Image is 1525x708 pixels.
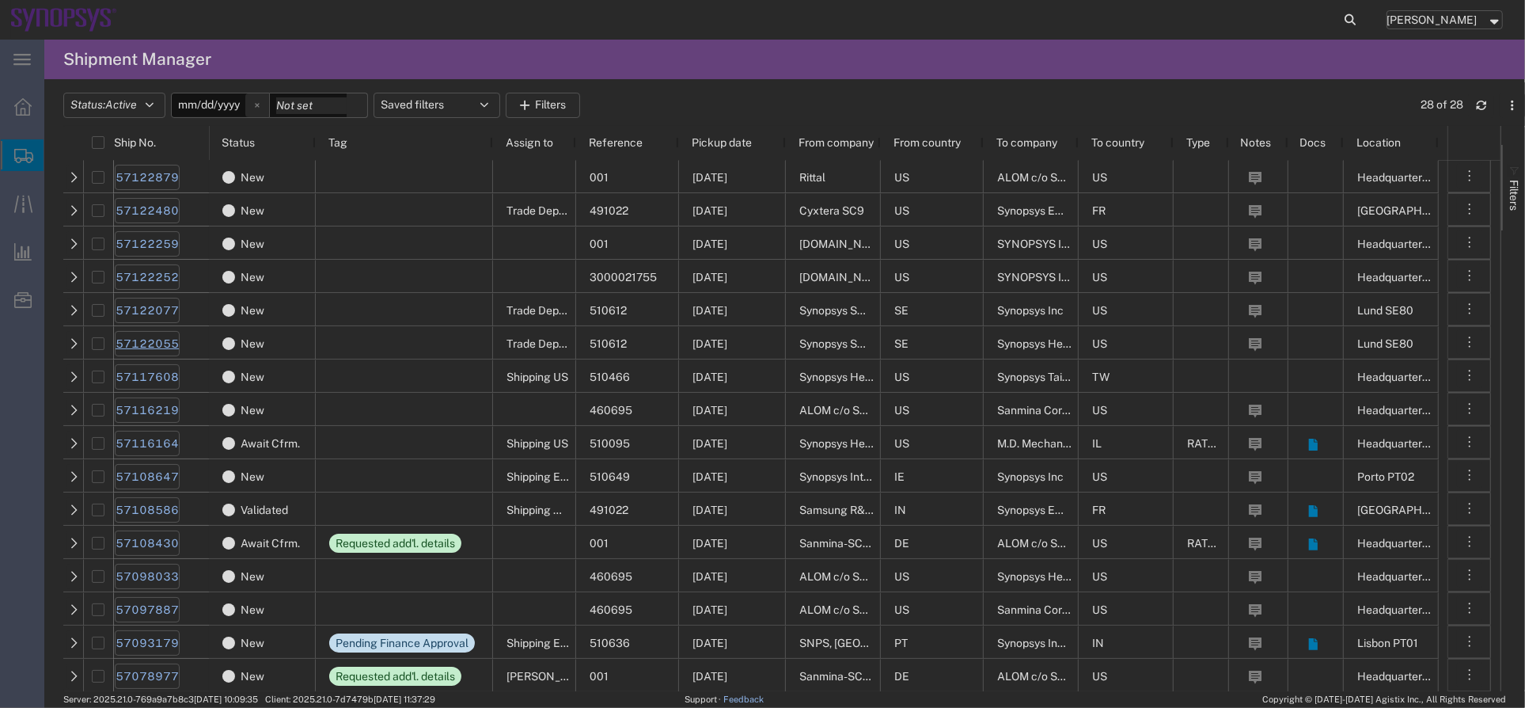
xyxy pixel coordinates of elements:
span: Shipping US [506,437,568,450]
h4: Shipment Manager [63,40,211,79]
span: New [241,227,264,261]
span: FR [1092,504,1106,516]
span: US [1092,603,1107,616]
span: Caleb Jackson [1387,11,1478,29]
span: US [1092,271,1107,284]
span: ALOM c/o SYNOPSYS [997,171,1109,184]
span: Rittal [799,171,825,184]
input: Not set [172,93,269,117]
span: Hyderabad IN09 [1357,504,1499,516]
span: New [241,194,264,227]
span: US [894,371,909,383]
span: Trade Department [506,204,599,217]
span: New [241,626,264,660]
span: Copyright © [DATE]-[DATE] Agistix Inc., All Rights Reserved [1262,693,1506,706]
span: Synopsys India PVT Ltd. [997,637,1117,649]
input: Not set [270,93,367,117]
span: 001 [590,171,609,184]
span: US [1092,238,1107,250]
span: Headquarters USSV [1357,670,1459,683]
span: Sanmina Corporation [997,404,1104,417]
span: Lisbon PT01 [1357,637,1418,649]
a: 57117608 [115,364,180,390]
span: US [1092,470,1107,483]
span: FS.COM INC [799,238,912,250]
span: Cyxtera SC9 [799,204,864,217]
span: New [241,660,264,693]
span: Synopsys Taiwan Co. Ltd. Hsinchu Science Park Branch [997,371,1239,383]
span: Trade Department [506,304,599,317]
span: ALOM c/o SYNOPSYS [799,404,911,417]
span: Active [105,98,137,111]
a: Feedback [723,695,764,704]
a: 57122480 [115,198,180,223]
span: FR [1092,204,1106,217]
span: 510612 [590,304,627,317]
span: Status [222,136,255,149]
a: 57093179 [115,630,180,656]
span: 10/15/2025 [692,337,727,350]
span: 10/09/2025 [692,670,727,683]
span: Sanmina-SCI Germany GmbH [799,537,949,550]
span: US [1092,337,1107,350]
span: Synopsys Inc [997,470,1064,483]
span: New [241,394,264,427]
span: Rachelle Varela [506,670,597,683]
span: IN [1092,637,1104,649]
a: 57122055 [115,331,180,356]
span: Type [1186,136,1210,149]
span: New [241,560,264,593]
span: Samsung R&D Institute - FDO India-Bangalore [799,504,1178,516]
span: Porto PT02 [1357,470,1414,483]
a: 57122259 [115,231,180,257]
span: Await Cfrm. [241,427,300,460]
span: Synopsys Sweden AB [799,304,909,317]
span: New [241,327,264,360]
span: ALOM c/o SYNOPSYS [799,570,911,583]
span: Filters [1508,180,1520,211]
span: Client: 2025.21.0-7d7479b [265,695,435,704]
span: SYNOPSYS Inc. [997,271,1076,284]
span: US [1092,171,1107,184]
span: US [1092,670,1107,683]
span: Notes [1240,136,1271,149]
span: 510466 [590,371,630,383]
span: 001 [590,670,609,683]
a: 57108586 [115,497,180,523]
span: IE [894,470,905,483]
span: SE [894,337,909,350]
a: 57098033 [115,564,180,589]
span: 10/15/2025 [692,570,727,583]
button: Filters [506,93,580,118]
span: IL [1092,437,1102,450]
span: Headquarters USSV [1357,570,1459,583]
span: 10/14/2025 [692,470,727,483]
span: Trade Department [506,337,599,350]
span: RATED [1187,437,1223,450]
span: US [894,437,909,450]
span: Shipping EMEA [506,470,585,483]
span: 510636 [590,637,630,649]
span: US [1092,537,1107,550]
span: 10/15/2025 [692,404,727,417]
span: Synopsys Emulation and Verification [997,204,1181,217]
span: Docs [1300,136,1326,149]
a: Support [685,695,724,704]
span: New [241,261,264,294]
span: Hyderabad IN09 [1357,204,1499,217]
a: 57108430 [115,531,180,556]
span: RATED [1187,537,1223,550]
span: New [241,593,264,626]
span: From country [893,136,961,149]
button: [PERSON_NAME] [1387,10,1504,29]
a: 57116164 [115,431,180,456]
a: 57078977 [115,664,180,689]
span: 491022 [590,504,628,516]
span: New [241,294,264,327]
span: US [894,171,909,184]
span: US [894,204,909,217]
span: New [241,360,264,394]
span: Reference [589,136,643,149]
a: 57116219 [115,398,180,423]
span: Shipping EMEA [506,637,585,649]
